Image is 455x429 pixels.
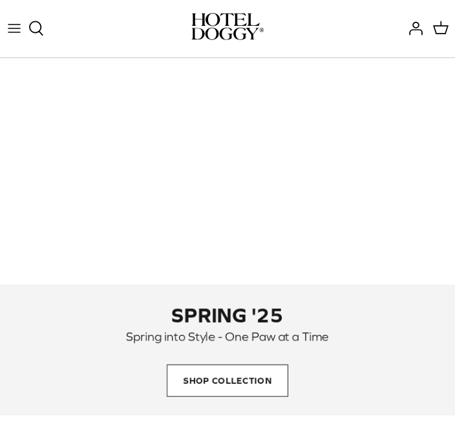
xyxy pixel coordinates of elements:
[191,13,264,45] a: hoteldoggycom
[398,14,427,43] a: Account
[191,13,264,40] img: hoteldoggycom
[13,304,442,326] h2: SPRING '25
[13,326,442,346] p: Spring into Style - One Paw at a Time
[167,364,288,397] span: Shop Collection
